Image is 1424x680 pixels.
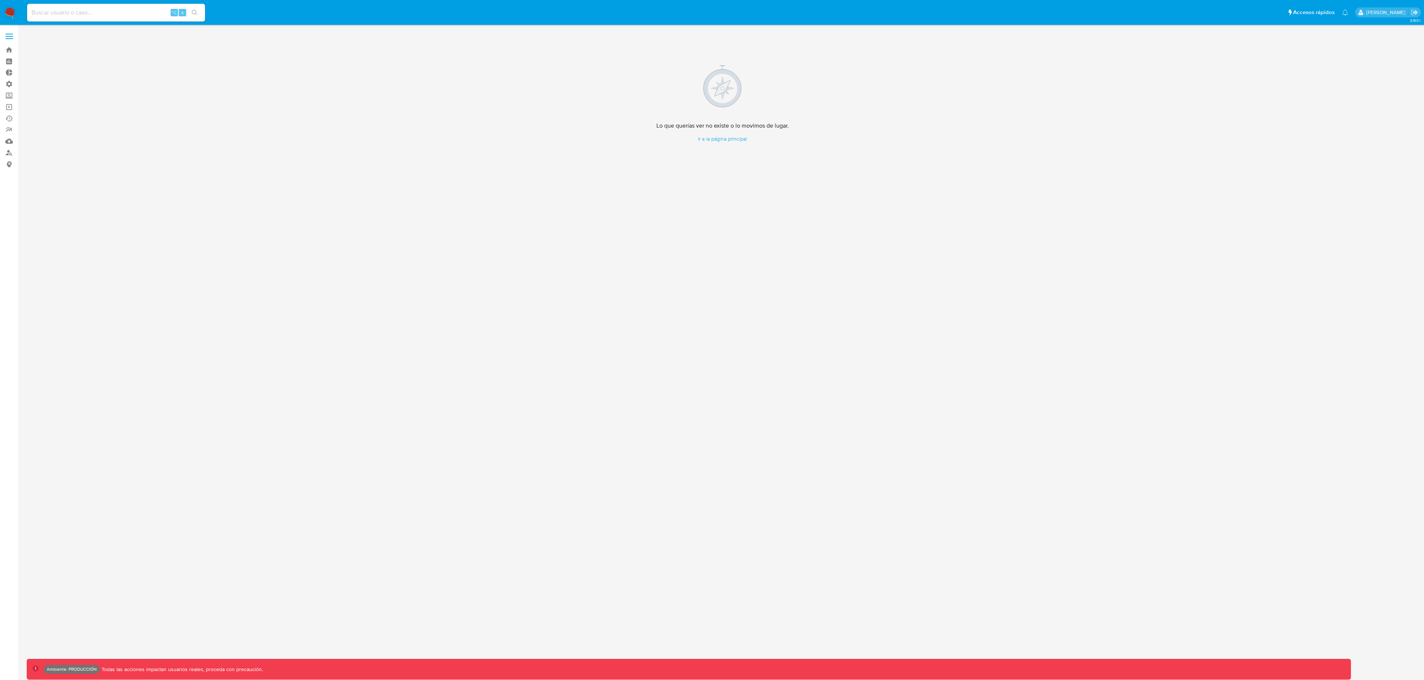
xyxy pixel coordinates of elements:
[47,668,97,671] p: Ambiente: PRODUCCIÓN
[1366,9,1408,16] p: leandrojossue.ramirez@mercadolibre.com.co
[1293,9,1335,16] span: Accesos rápidos
[1342,9,1348,16] a: Notificaciones
[187,7,202,18] button: search-icon
[656,122,789,129] h4: Lo que querías ver no existe o lo movimos de lugar.
[100,666,263,673] p: Todas las acciones impactan usuarios reales, proceda con precaución.
[656,135,789,142] a: Ir a la página principal
[181,9,184,16] span: s
[27,8,205,17] input: Buscar usuario o caso...
[171,9,177,16] span: ⌥
[1411,9,1418,16] a: Salir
